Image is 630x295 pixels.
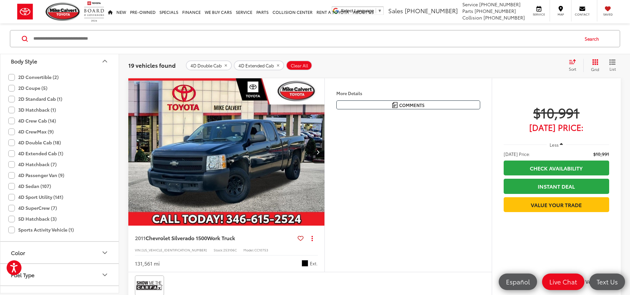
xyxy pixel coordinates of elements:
[238,63,274,68] span: 4D Extended Cab
[562,279,614,285] label: Compare Vehicle
[503,277,533,286] span: Español
[8,213,57,224] label: 5D Hatchback (3)
[479,1,521,8] span: [PHONE_NUMBER]
[8,72,59,83] label: 2D Convertible (2)
[336,100,480,109] button: Comments
[547,139,567,151] button: Less
[136,277,163,294] img: View CARFAX report
[11,249,25,256] div: Color
[0,242,119,263] button: ColorColor
[504,104,609,121] span: $10,991
[483,14,525,21] span: [PHONE_NUMBER]
[550,142,559,148] span: Less
[8,192,63,203] label: 4D Sport Utility (141)
[591,66,599,72] span: Grid
[405,6,458,15] span: [PHONE_NUMBER]
[128,78,325,226] div: 2011 Chevrolet Silverado 1500 Work Truck 0
[604,59,621,72] button: List View
[234,60,284,70] button: remove 4D%20Extended%20Cab
[254,247,268,252] span: CC10753
[128,61,176,69] span: 19 vehicles found
[33,31,578,47] input: Search by Make, Model, or Keyword
[128,78,325,226] a: 2011 Chevrolet Silverado 1500 Work Truck2011 Chevrolet Silverado 1500 Work Truck2011 Chevrolet Si...
[569,66,576,72] span: Sort
[475,8,516,14] span: [PHONE_NUMBER]
[128,78,325,226] img: 2011 Chevrolet Silverado 1500 Work Truck
[8,93,62,104] label: 2D Standard Cab (1)
[8,137,61,148] label: 4D Double Cab (18)
[311,140,324,164] button: Next image
[306,232,318,244] button: Actions
[392,102,398,108] img: Comments
[399,102,425,108] span: Comments
[11,272,34,278] div: Fuel Type
[190,63,222,68] span: 4D Double Cab
[46,3,81,21] img: Mike Calvert Toyota
[312,236,313,241] span: dropdown dots
[593,151,609,157] span: $10,991
[101,57,109,65] div: Body Style
[8,126,54,137] label: 4D CrewMax (9)
[462,1,478,8] span: Service
[135,234,146,241] span: 2011
[336,91,480,95] h4: More Details
[8,224,74,235] label: Sports Activity Vehicle (1)
[593,277,621,286] span: Text Us
[207,234,235,241] span: Work Truck
[8,83,47,93] label: 2D Coupe (5)
[601,12,615,17] span: Saved
[8,148,63,159] label: 4D Extended Cab (1)
[388,6,403,15] span: Sales
[101,271,109,279] div: Fuel Type
[101,249,109,257] div: Color
[186,60,232,70] button: remove 4D%20Double%20Cab
[575,12,590,17] span: Contact
[142,247,207,252] span: [US_VEHICLE_IDENTIFICATION_NUMBER]
[542,274,584,290] a: Live Chat
[135,234,295,241] a: 2011Chevrolet Silverado 1500Work Truck
[546,277,580,286] span: Live Chat
[146,234,207,241] span: Chevrolet Silverado 1500
[553,12,568,17] span: Map
[504,161,609,175] a: Check Availability
[504,179,609,194] a: Instant Deal
[8,115,56,126] label: 4D Crew Cab (14)
[286,60,312,70] button: Clear All
[8,104,56,115] label: 3D Hatchback (1)
[378,8,382,13] span: ▼
[462,8,473,14] span: Parts
[11,58,37,64] div: Body Style
[504,124,609,130] span: [DATE] Price:
[0,50,119,72] button: Body StyleBody Style
[504,151,530,157] span: [DATE] Price:
[609,66,616,72] span: List
[578,30,609,47] button: Search
[8,159,57,170] label: 4D Hatchback (7)
[499,274,537,290] a: Español
[566,59,583,72] button: Select sort value
[531,12,546,17] span: Service
[291,63,308,68] span: Clear All
[8,181,51,192] label: 4D Sedan (107)
[0,264,119,285] button: Fuel TypeFuel Type
[135,247,142,252] span: VIN:
[214,247,223,252] span: Stock:
[589,274,625,290] a: Text Us
[8,203,57,213] label: 4D SuperCrew (7)
[135,260,160,267] div: 131,561 mi
[504,197,609,212] a: Value Your Trade
[302,260,308,267] span: Black
[243,247,254,252] span: Model:
[462,14,482,21] span: Collision
[583,59,604,72] button: Grid View
[223,247,237,252] span: 253106C
[310,260,318,267] span: Ext.
[8,170,64,181] label: 4D Passenger Van (9)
